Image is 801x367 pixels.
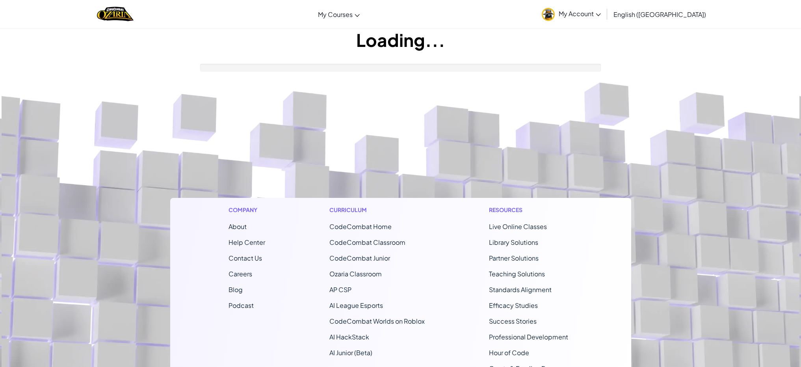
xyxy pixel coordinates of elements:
[613,10,706,19] span: English ([GEOGRAPHIC_DATA])
[489,301,538,309] a: Efficacy Studies
[329,317,425,325] a: CodeCombat Worlds on Roblox
[489,238,538,246] a: Library Solutions
[542,8,555,21] img: avatar
[329,222,392,231] span: CodeCombat Home
[489,222,547,231] a: Live Online Classes
[318,10,353,19] span: My Courses
[559,9,601,18] span: My Account
[329,301,383,309] a: AI League Esports
[97,6,134,22] img: Home
[538,2,605,26] a: My Account
[314,4,364,25] a: My Courses
[489,206,573,214] h1: Resources
[489,254,539,262] a: Partner Solutions
[229,254,262,262] span: Contact Us
[229,238,265,246] a: Help Center
[229,285,243,294] a: Blog
[489,285,552,294] a: Standards Alignment
[229,270,252,278] a: Careers
[97,6,134,22] a: Ozaria by CodeCombat logo
[229,206,265,214] h1: Company
[329,254,390,262] a: CodeCombat Junior
[329,333,369,341] a: AI HackStack
[489,270,545,278] a: Teaching Solutions
[329,270,382,278] a: Ozaria Classroom
[489,317,537,325] a: Success Stories
[329,348,372,357] a: AI Junior (Beta)
[489,348,529,357] a: Hour of Code
[610,4,710,25] a: English ([GEOGRAPHIC_DATA])
[329,206,425,214] h1: Curriculum
[229,222,247,231] a: About
[229,301,254,309] a: Podcast
[329,285,351,294] a: AP CSP
[489,333,568,341] a: Professional Development
[329,238,405,246] a: CodeCombat Classroom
